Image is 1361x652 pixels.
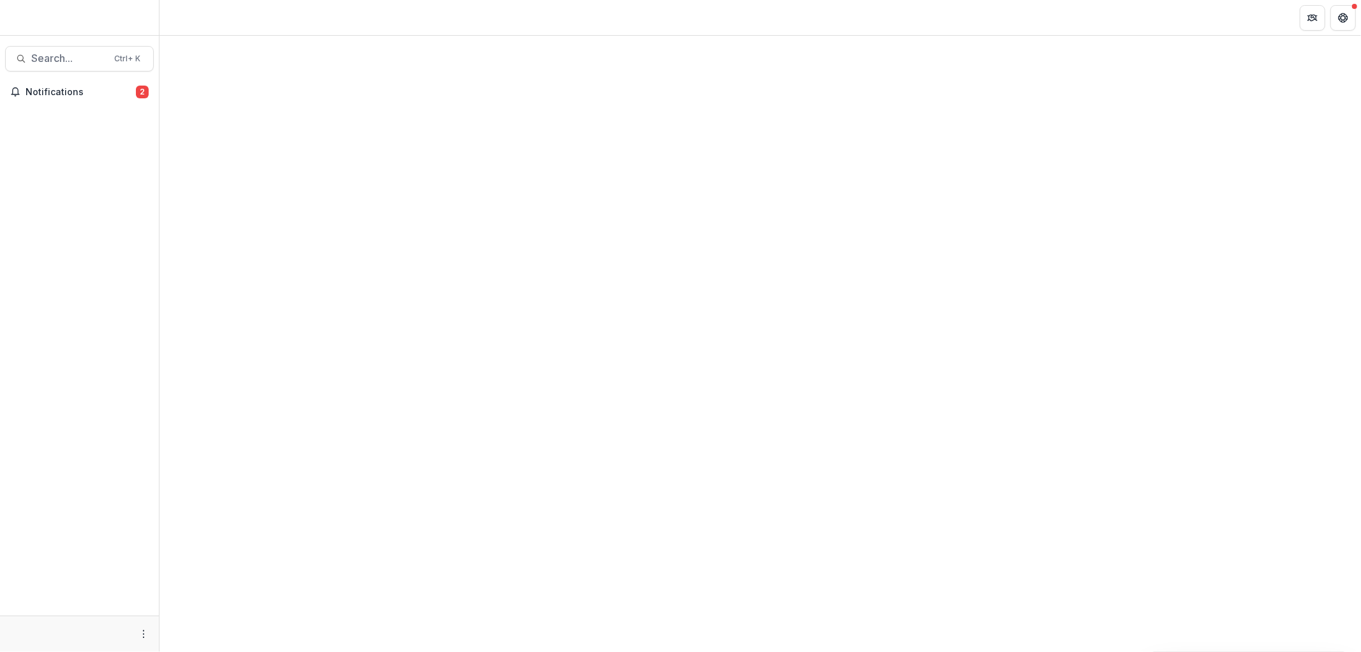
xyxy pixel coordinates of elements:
button: Partners [1300,5,1325,31]
nav: breadcrumb [165,8,219,27]
span: Search... [31,52,107,64]
button: Notifications2 [5,82,154,102]
span: 2 [136,86,149,98]
button: Get Help [1330,5,1356,31]
button: More [136,626,151,642]
button: Search... [5,46,154,72]
div: Ctrl + K [112,52,143,66]
span: Notifications [26,87,136,98]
